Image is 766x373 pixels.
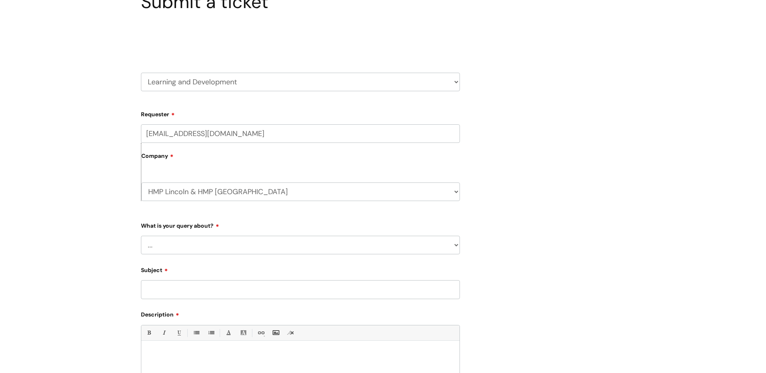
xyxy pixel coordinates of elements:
[141,220,460,229] label: What is your query about?
[141,150,460,168] label: Company
[285,328,296,338] a: Remove formatting (Ctrl-\)
[174,328,184,338] a: Underline(Ctrl-U)
[141,308,460,318] label: Description
[271,328,281,338] a: Insert Image...
[141,264,460,274] label: Subject
[141,124,460,143] input: Email
[159,328,169,338] a: Italic (Ctrl-I)
[238,328,248,338] a: Back Color
[191,328,201,338] a: • Unordered List (Ctrl-Shift-7)
[144,328,154,338] a: Bold (Ctrl-B)
[206,328,216,338] a: 1. Ordered List (Ctrl-Shift-8)
[256,328,266,338] a: Link
[141,31,460,46] h2: Select issue type
[223,328,233,338] a: Font Color
[141,108,460,118] label: Requester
